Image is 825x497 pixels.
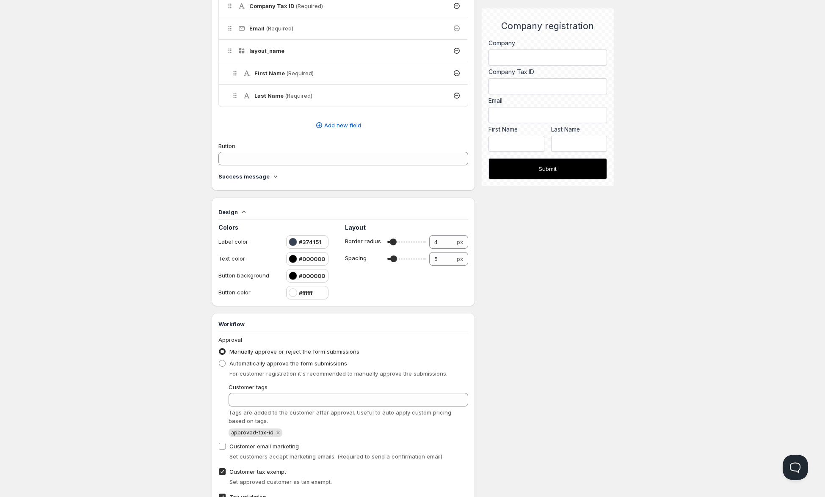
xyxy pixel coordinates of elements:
[488,96,607,105] div: Email
[266,25,293,32] span: (Required)
[218,237,278,246] p: Label color
[345,254,384,262] p: Spacing
[249,2,323,10] h4: Company Tax ID
[488,125,544,134] label: First Name
[229,443,299,450] span: Customer email marketing
[299,255,325,263] h4: #000000
[229,478,332,485] span: Set approved customer as tax exempt.
[249,24,293,33] h4: Email
[229,370,447,377] span: For customer registration it's recommended to manually approve the submissions.
[254,91,312,100] h4: Last Name
[254,69,314,77] h4: First Name
[229,360,347,367] span: Automatically approve the form submissions
[218,143,235,149] span: Button
[218,208,238,216] h4: Design
[218,223,342,232] h2: Colors
[299,272,325,280] h4: #000000
[345,223,468,232] h2: Layout
[218,254,278,263] p: Text color
[229,348,359,355] span: Manually approve or reject the form submissions
[218,172,270,181] h4: Success message
[229,384,268,390] span: Customer tags
[324,121,361,129] span: Add new field
[299,288,313,297] h4: #ffffff
[457,239,463,245] span: px
[218,271,278,280] p: Button background
[218,336,242,343] span: Approval
[551,125,607,134] label: Last Name
[457,255,463,262] span: px
[229,453,444,460] span: Set customers accept marketing emails. (Required to send a confirmation email).
[231,429,273,436] span: approved-tax-id
[286,70,314,77] span: (Required)
[488,158,607,179] button: Submit
[299,238,321,246] h4: #374151
[218,288,278,297] p: Button color
[488,68,607,76] label: Company Tax ID
[229,409,451,424] span: Tags are added to the customer after approval. Useful to auto apply custom pricing based on tags.
[488,39,607,47] label: Company
[229,468,286,475] span: Customer tax exempt
[345,237,384,245] p: Border radius
[295,3,323,9] span: (Required)
[274,429,282,437] button: Remove approved-tax-id
[249,47,284,55] h4: layout_name
[285,92,312,99] span: (Required)
[213,118,464,132] button: Add new field
[218,320,469,328] h3: Workflow
[783,455,808,480] iframe: Help Scout Beacon - Open
[488,21,607,32] h2: Company registration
